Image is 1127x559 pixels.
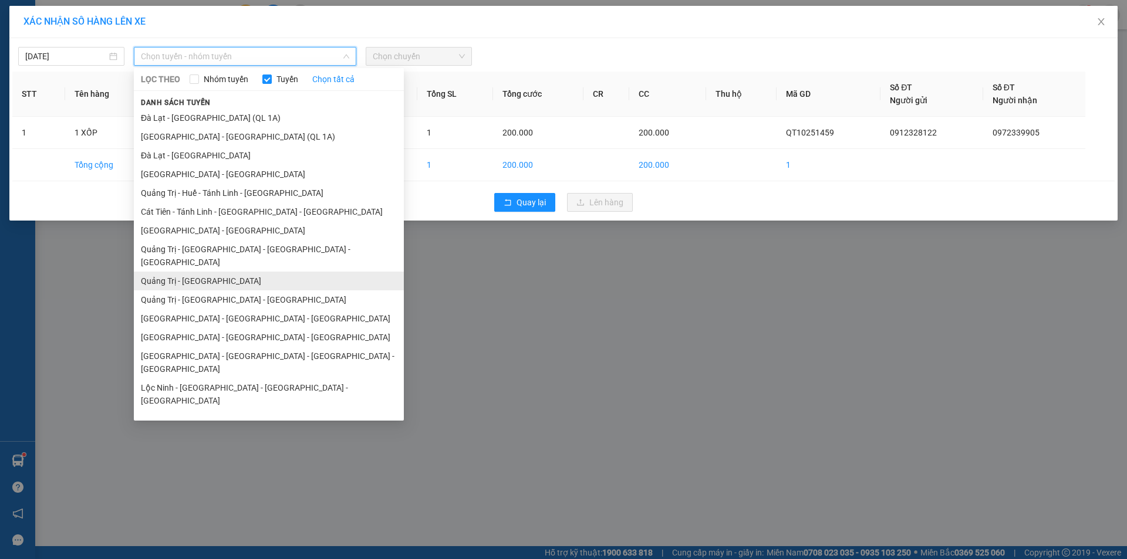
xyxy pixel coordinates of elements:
[134,146,404,165] li: Đà Lạt - [GEOGRAPHIC_DATA]
[993,96,1037,105] span: Người nhận
[134,378,404,410] li: Lộc Ninh - [GEOGRAPHIC_DATA] - [GEOGRAPHIC_DATA] - [GEOGRAPHIC_DATA]
[417,149,493,181] td: 1
[427,128,431,137] span: 1
[890,128,937,137] span: 0912328122
[134,165,404,184] li: [GEOGRAPHIC_DATA] - [GEOGRAPHIC_DATA]
[23,16,146,27] span: XÁC NHẬN SỐ HÀNG LÊN XE
[134,328,404,347] li: [GEOGRAPHIC_DATA] - [GEOGRAPHIC_DATA] - [GEOGRAPHIC_DATA]
[583,72,629,117] th: CR
[112,10,194,38] div: Tánh Linh - Cát Tiên
[493,72,583,117] th: Tổng cước
[777,72,881,117] th: Mã GD
[65,72,155,117] th: Tên hàng
[629,149,706,181] td: 200.000
[890,83,912,92] span: Số ĐT
[110,85,127,97] span: CC :
[272,73,303,86] span: Tuyến
[134,290,404,309] li: Quảng Trị - [GEOGRAPHIC_DATA] - [GEOGRAPHIC_DATA]
[141,48,349,65] span: Chọn tuyến - nhóm tuyến
[10,11,28,23] span: Gửi:
[890,96,927,105] span: Người gửi
[134,127,404,146] li: [GEOGRAPHIC_DATA] - [GEOGRAPHIC_DATA] (QL 1A)
[112,11,140,23] span: Nhận:
[504,198,512,208] span: rollback
[993,83,1015,92] span: Số ĐT
[134,240,404,272] li: Quảng Trị - [GEOGRAPHIC_DATA] - [GEOGRAPHIC_DATA] - [GEOGRAPHIC_DATA]
[706,72,777,117] th: Thu hộ
[12,72,65,117] th: STT
[134,309,404,328] li: [GEOGRAPHIC_DATA] - [GEOGRAPHIC_DATA] - [GEOGRAPHIC_DATA]
[786,128,834,137] span: QT10251459
[141,73,180,86] span: LỌC THEO
[567,193,633,212] button: uploadLên hàng
[993,128,1040,137] span: 0972339905
[629,72,706,117] th: CC
[417,72,493,117] th: Tổng SL
[134,184,404,202] li: Quảng Trị - Huế - Tánh Linh - [GEOGRAPHIC_DATA]
[134,202,404,221] li: Cát Tiên - Tánh Linh - [GEOGRAPHIC_DATA] - [GEOGRAPHIC_DATA]
[25,50,107,63] input: 13/10/2025
[134,109,404,127] li: Đà Lạt - [GEOGRAPHIC_DATA] (QL 1A)
[10,10,104,38] div: VP 330 [PERSON_NAME]
[517,196,546,209] span: Quay lại
[134,272,404,290] li: Quảng Trị - [GEOGRAPHIC_DATA]
[110,82,195,99] div: 100.000
[502,128,533,137] span: 200.000
[134,221,404,240] li: [GEOGRAPHIC_DATA] - [GEOGRAPHIC_DATA]
[134,410,404,429] li: [GEOGRAPHIC_DATA] - [GEOGRAPHIC_DATA] - [GEOGRAPHIC_DATA]
[112,38,194,55] div: 0964040939
[199,73,253,86] span: Nhóm tuyến
[134,347,404,378] li: [GEOGRAPHIC_DATA] - [GEOGRAPHIC_DATA] - [GEOGRAPHIC_DATA] - [GEOGRAPHIC_DATA]
[27,38,94,59] span: XE TẢI B
[373,48,465,65] span: Chọn chuyến
[1085,6,1118,39] button: Close
[639,128,669,137] span: 200.000
[493,149,583,181] td: 200.000
[494,193,555,212] button: rollbackQuay lại
[65,117,155,149] td: 1 XỐP
[134,97,218,108] span: Danh sách tuyến
[312,73,355,86] a: Chọn tất cả
[343,53,350,60] span: down
[10,45,27,57] span: DĐ:
[777,149,881,181] td: 1
[1096,17,1106,26] span: close
[12,117,65,149] td: 1
[129,55,178,75] span: ĐÀ TẺ
[65,149,155,181] td: Tổng cộng
[112,61,129,73] span: DĐ:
